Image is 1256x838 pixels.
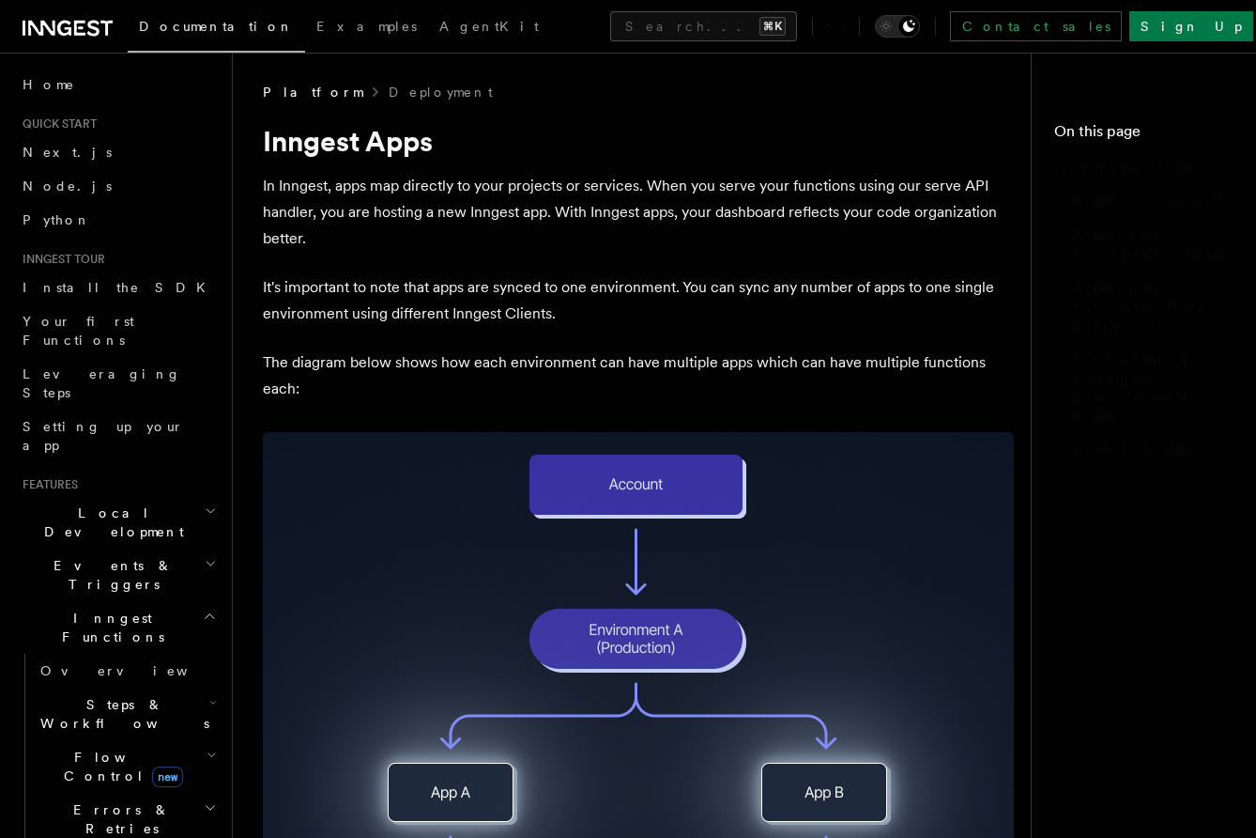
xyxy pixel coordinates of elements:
a: Sign Up [1129,11,1253,41]
span: Inngest Apps [1062,158,1197,177]
button: Local Development [15,496,221,549]
p: It's important to note that apps are synced to one environment. You can sync any number of apps t... [263,274,1014,327]
span: Your first Functions [23,314,134,348]
span: new [152,767,183,787]
span: Examples [316,19,417,34]
span: Platform [263,83,362,101]
span: Quick start [15,116,97,132]
a: Overview [33,654,221,688]
span: Inngest Functions [15,609,203,646]
a: Next Steps [1065,432,1233,466]
a: Home [15,68,221,101]
button: Steps & Workflows [33,688,221,740]
a: Examples [305,6,428,51]
span: Flow Control [33,748,207,785]
a: AgentKit [428,6,550,51]
span: Next.js [23,145,112,160]
a: Leveraging Steps [15,357,221,410]
button: Inngest Functions [15,601,221,654]
span: Informing Inngest about your apps [1073,349,1233,425]
kbd: ⌘K [759,17,786,36]
h4: On this page [1054,120,1233,150]
span: AgentKit [439,19,539,34]
span: Documentation [139,19,294,34]
a: Informing Inngest about your apps [1065,342,1233,432]
span: Node.js [23,178,112,194]
button: Flow Controlnew [33,740,221,793]
h1: Inngest Apps [263,124,1014,158]
span: Home [23,75,75,94]
a: Contact sales [950,11,1122,41]
p: In Inngest, apps map directly to your projects or services. When you serve your functions using o... [263,173,1014,252]
button: Toggle dark mode [875,15,920,38]
span: Features [15,477,78,492]
a: Your first Functions [15,304,221,357]
a: Inngest Apps [1054,150,1233,184]
span: Install the SDK [23,280,217,295]
span: Apps in SDK [1073,192,1233,210]
a: Node.js [15,169,221,203]
span: Inngest tour [15,252,105,267]
a: Apps in Inngest Cloud [1065,218,1233,271]
span: Apps in Inngest Dev Server [1073,278,1233,334]
span: Local Development [15,504,205,541]
span: Next Steps [1073,440,1190,458]
span: Setting up your app [23,419,184,453]
span: Python [23,212,91,227]
span: Overview [40,663,234,678]
a: Setting up your app [15,410,221,462]
p: The diagram below shows how each environment can have multiple apps which can have multiple funct... [263,349,1014,402]
span: Events & Triggers [15,556,205,594]
a: Deployment [389,83,493,101]
button: Search...⌘K [610,11,797,41]
span: Apps in Inngest Cloud [1073,225,1233,263]
a: Install the SDK [15,271,221,304]
a: Apps in Inngest Dev Server [1065,271,1233,342]
a: Python [15,203,221,237]
a: Apps in SDK [1065,184,1233,218]
a: Next.js [15,135,221,169]
span: Steps & Workflows [33,695,209,733]
button: Events & Triggers [15,549,221,601]
a: Documentation [128,6,305,53]
span: Leveraging Steps [23,366,181,400]
span: Errors & Retries [33,800,204,838]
